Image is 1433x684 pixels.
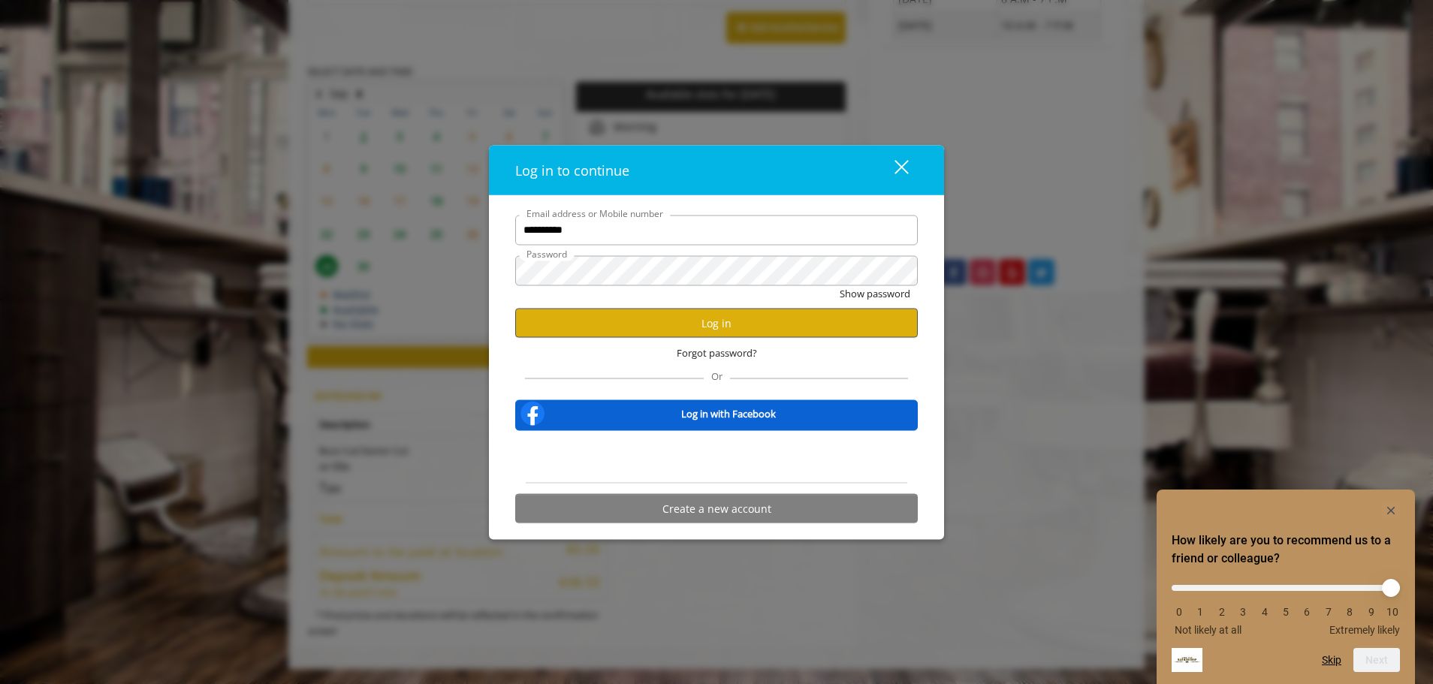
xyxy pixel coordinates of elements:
span: Forgot password? [677,345,757,361]
h2: How likely are you to recommend us to a friend or colleague? Select an option from 0 to 10, with ... [1172,532,1400,568]
span: Log in to continue [515,161,629,179]
li: 6 [1299,606,1314,618]
div: close dialog [877,158,907,181]
li: 8 [1342,606,1357,618]
button: close dialog [867,155,918,185]
li: 7 [1321,606,1336,618]
li: 1 [1193,606,1208,618]
button: Create a new account [515,494,918,523]
li: 3 [1235,606,1250,618]
span: Not likely at all [1175,624,1241,636]
iframe: Sign in with Google Button [641,441,793,474]
li: 10 [1385,606,1400,618]
input: Email address or Mobile number [515,215,918,245]
button: Show password [840,285,910,301]
li: 9 [1364,606,1379,618]
label: Email address or Mobile number [519,206,671,220]
span: Extremely likely [1329,624,1400,636]
img: facebook-logo [517,399,548,429]
div: How likely are you to recommend us to a friend or colleague? Select an option from 0 to 10, with ... [1172,574,1400,636]
button: Hide survey [1382,502,1400,520]
button: Next question [1353,648,1400,672]
button: Skip [1322,654,1341,666]
input: Password [515,255,918,285]
button: Log in [515,309,918,338]
label: Password [519,246,575,261]
li: 5 [1278,606,1293,618]
span: Or [704,369,730,383]
div: How likely are you to recommend us to a friend or colleague? Select an option from 0 to 10, with ... [1172,502,1400,672]
b: Log in with Facebook [681,405,776,421]
li: 4 [1257,606,1272,618]
li: 0 [1172,606,1187,618]
li: 2 [1214,606,1229,618]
